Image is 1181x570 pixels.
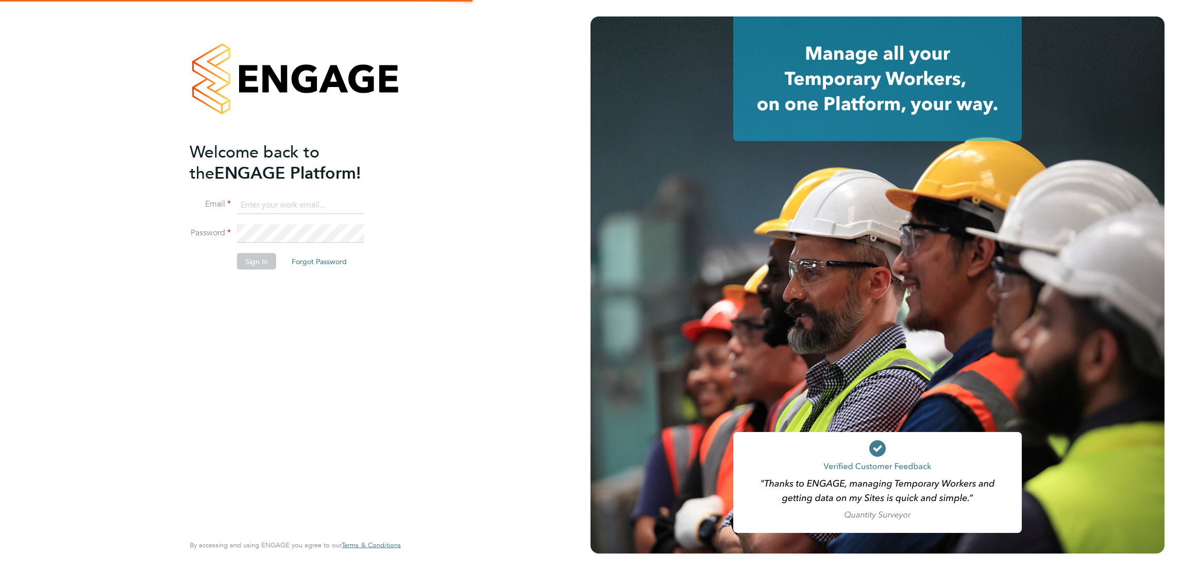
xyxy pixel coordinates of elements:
h2: ENGAGE Platform! [190,141,391,183]
a: Terms & Conditions [342,541,401,549]
input: Enter your work email... [237,196,364,214]
button: Sign In [237,253,276,270]
span: By accessing and using ENGAGE you agree to our [190,541,401,549]
label: Password [190,228,231,238]
label: Email [190,199,231,210]
span: Welcome back to the [190,142,319,183]
button: Forgot Password [283,253,355,270]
